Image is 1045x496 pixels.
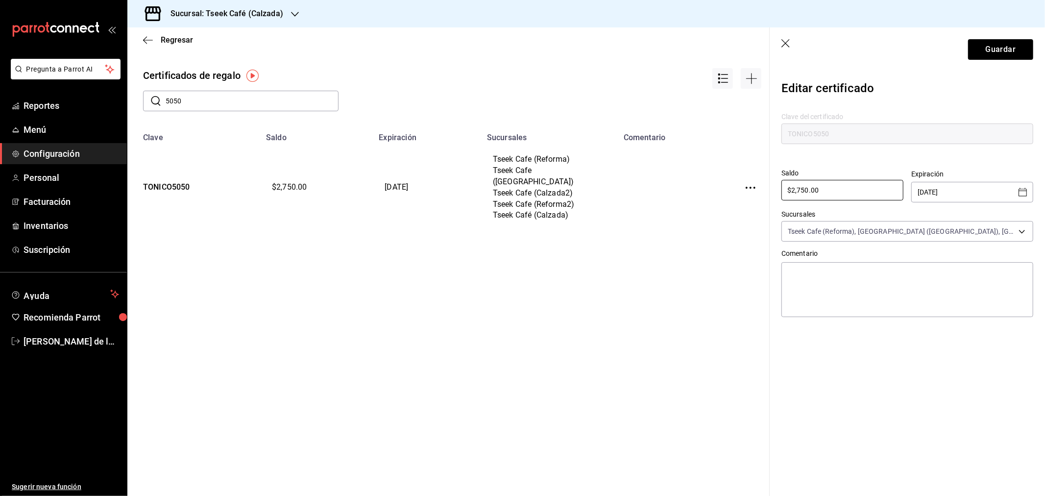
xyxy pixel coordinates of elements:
p: Expiración [911,169,1033,179]
th: Comentario [618,127,728,142]
span: Reportes [24,99,119,112]
th: Expiración [373,127,481,142]
span: Regresar [161,35,193,45]
label: Comentario [781,250,1033,257]
label: Saldo [781,170,903,177]
input: Máximo 15 caracteres [781,124,1033,144]
td: $2,750.00 [260,142,373,233]
div: Certificados de regalo [143,68,241,83]
span: Sugerir nueva función [12,482,119,492]
div: Agregar opción [741,68,761,91]
input: $0.00 [781,184,903,196]
button: open_drawer_menu [108,25,116,33]
td: TONICO5050 [127,142,260,233]
td: [DATE] [373,142,481,233]
span: Menú [24,123,119,136]
span: Recomienda Parrot [24,311,119,324]
label: Clave del certificado [781,114,1033,121]
span: Tseek Cafe (Reforma), [GEOGRAPHIC_DATA] ([GEOGRAPHIC_DATA]), [GEOGRAPHIC_DATA] (Calzada2), [GEOGR... [788,226,1015,236]
button: Guardar [968,39,1033,60]
label: Sucursales [781,211,1033,218]
span: Inventarios [24,219,119,232]
td: Tseek Cafe (Reforma) Tseek Cafe ([GEOGRAPHIC_DATA]) Tseek Cafe (Calzada2) Tseek Cafe (Reforma2) T... [481,142,618,233]
span: Configuración [24,147,119,160]
span: [PERSON_NAME] de la [PERSON_NAME] [24,335,119,348]
input: Buscar clave de certificado [166,91,339,111]
button: Pregunta a Parrot AI [11,59,121,79]
div: Acciones [712,68,733,91]
div: Editar certificado [781,75,1033,105]
th: Sucursales [481,127,618,142]
span: Ayuda [24,288,106,300]
a: Pregunta a Parrot AI [7,71,121,81]
th: Clave [127,127,260,142]
span: Facturación [24,195,119,208]
img: Tooltip marker [246,70,259,82]
span: Personal [24,171,119,184]
th: Saldo [260,127,373,142]
button: Open calendar [1017,186,1029,198]
h3: Sucursal: Tseek Café (Calzada) [163,8,283,20]
span: Suscripción [24,243,119,256]
button: Regresar [143,35,193,45]
span: Pregunta a Parrot AI [26,64,105,74]
input: DD/MM/YYYY [918,182,1013,202]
